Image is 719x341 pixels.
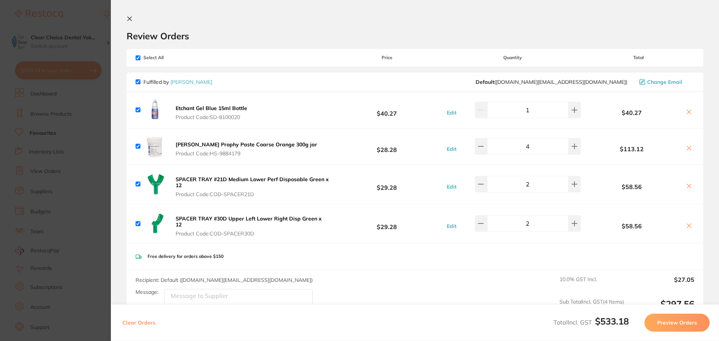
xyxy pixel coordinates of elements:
[445,183,459,190] button: Edit
[644,314,710,332] button: Preview Orders
[583,55,694,60] span: Total
[143,79,212,85] p: Fulfilled by
[176,176,329,189] b: SPACER TRAY #21D Medium Lower Perf Disposable Green x 12
[127,30,703,42] h2: Review Orders
[143,98,167,122] img: YjB0ZTQ2MA
[136,289,158,295] label: Message:
[595,316,629,327] b: $533.18
[559,276,624,293] span: 10.0 % GST Incl.
[331,177,443,191] b: $29.28
[176,191,329,197] span: Product Code: COD-SPACER21D
[136,277,313,283] span: Recipient: Default ( [DOMAIN_NAME][EMAIL_ADDRESS][DOMAIN_NAME] )
[331,55,443,60] span: Price
[445,109,459,116] button: Edit
[176,141,317,148] b: [PERSON_NAME] Prophy Paste Coarse Orange 300g jar
[559,299,624,319] span: Sub Total Incl. GST ( 4 Items)
[173,105,249,121] button: Etchant Gel Blue 15ml Bottle Product Code:SD-8100020
[176,114,247,120] span: Product Code: SD-8100020
[331,103,443,117] b: $40.27
[445,146,459,152] button: Edit
[583,109,681,116] b: $40.27
[445,223,459,229] button: Edit
[170,79,212,85] a: [PERSON_NAME]
[331,217,443,231] b: $29.28
[647,79,682,85] span: Change Email
[476,79,494,85] b: Default
[173,176,331,198] button: SPACER TRAY #21D Medium Lower Perf Disposable Green x 12 Product Code:COD-SPACER21D
[583,223,681,229] b: $58.56
[553,319,629,326] span: Total Incl. GST
[583,146,681,152] b: $113.12
[120,314,158,332] button: Clear Orders
[143,172,167,196] img: eHNtNXpueQ
[136,55,210,60] span: Select All
[143,211,167,235] img: MmpkenhuMQ
[630,276,694,293] output: $27.05
[173,141,319,157] button: [PERSON_NAME] Prophy Paste Coarse Orange 300g jar Product Code:HS-9884179
[176,150,317,156] span: Product Code: HS-9884179
[176,105,247,112] b: Etchant Gel Blue 15ml Bottle
[176,215,322,228] b: SPACER TRAY #30D Upper Left Lower Right Disp Green x 12
[331,139,443,153] b: $28.28
[148,254,224,259] p: Free delivery for orders above $150
[443,55,583,60] span: Quantity
[583,183,681,190] b: $58.56
[630,299,694,319] output: $297.56
[637,79,694,85] button: Change Email
[476,79,627,85] span: customer.care@henryschein.com.au
[173,215,331,237] button: SPACER TRAY #30D Upper Left Lower Right Disp Green x 12 Product Code:COD-SPACER30D
[176,231,329,237] span: Product Code: COD-SPACER30D
[143,134,167,158] img: amxhZnVseA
